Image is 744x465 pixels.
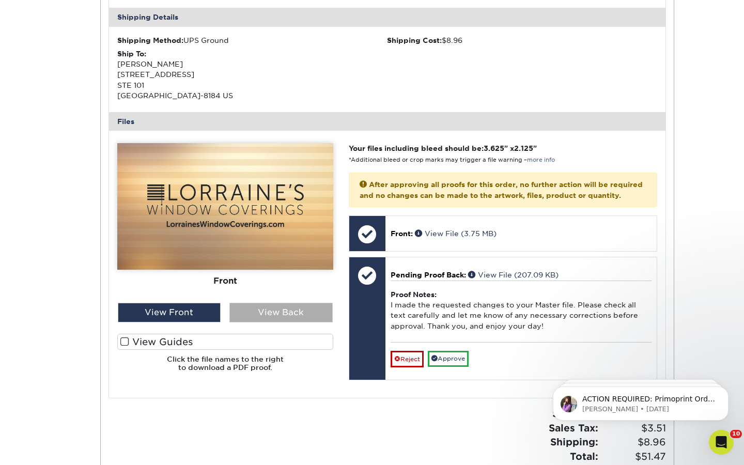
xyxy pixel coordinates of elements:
span: $51.47 [601,450,666,464]
strong: Shipping Method: [117,36,183,44]
div: View Front [118,303,221,322]
a: View File (207.09 KB) [468,271,559,279]
span: 2.125 [514,144,533,152]
strong: After approving all proofs for this order, no further action will be required and no changes can ... [360,180,643,199]
iframe: Intercom live chat [709,430,734,455]
strong: Your files including bleed should be: " x " [349,144,537,152]
div: Shipping Details [109,8,666,26]
div: View Back [229,303,333,322]
strong: Ship To: [117,50,146,58]
div: UPS Ground [117,35,388,45]
a: Reject [391,351,424,367]
div: I made the requested changes to your Master file. Please check all text carefully and let me know... [391,281,652,342]
strong: Proof Notes: [391,290,437,299]
a: Approve [428,351,469,367]
small: *Additional bleed or crop marks may trigger a file warning – [349,157,555,163]
span: 3.625 [484,144,504,152]
div: [PERSON_NAME] [STREET_ADDRESS] STE 101 [GEOGRAPHIC_DATA]-8184 US [117,49,388,101]
span: Pending Proof Back: [391,271,466,279]
div: Front [117,270,333,292]
h6: Click the file names to the right to download a PDF proof. [117,355,333,380]
iframe: Intercom notifications message [537,365,744,437]
div: Files [109,112,666,131]
strong: Shipping Cost: [387,36,442,44]
span: Front: [391,229,413,238]
div: $8.96 [387,35,657,45]
a: more info [527,157,555,163]
strong: Shipping: [550,436,598,447]
strong: Total: [570,451,598,462]
label: View Guides [117,334,333,350]
span: 10 [730,430,742,438]
span: $8.96 [601,435,666,450]
a: View File (3.75 MB) [415,229,497,238]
